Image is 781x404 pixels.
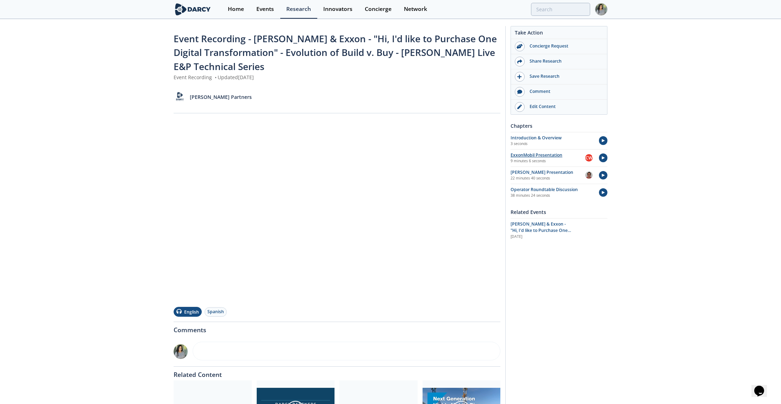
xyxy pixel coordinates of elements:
div: Share Research [525,58,604,64]
div: Chapters [511,120,607,132]
p: 38 minutes 24 seconds [511,193,593,198]
img: play-chapters.svg [599,171,608,180]
a: Edit Content [511,100,607,114]
div: [DATE] [511,234,573,240]
input: Advanced Search [531,3,590,16]
div: Concierge [365,6,392,12]
div: Event Recording Updated [DATE] [174,74,500,81]
div: Save Research [525,73,604,80]
div: [PERSON_NAME] Presentation [511,169,585,176]
img: 7NkOUGp2SLu3HuzT7UzE [585,171,593,179]
div: ExxonMobil Presentation [511,152,585,158]
p: 3 seconds [511,141,593,147]
div: Home [228,6,244,12]
div: Events [256,6,274,12]
div: Related Content [174,367,500,378]
div: Edit Content [525,103,604,110]
button: English [174,307,202,317]
img: logo-wide.svg [174,3,212,15]
div: Related Events [511,206,607,218]
div: Network [404,6,427,12]
div: Research [286,6,311,12]
p: 22 minutes 40 seconds [511,176,585,181]
button: Spanish [205,307,227,317]
img: play-chapters.svg [599,153,608,162]
p: 9 minutes 6 seconds [511,158,585,164]
div: Operator Roundtable Discussion [511,187,593,193]
span: • [213,74,218,81]
span: [PERSON_NAME] & Exxon - "Hi, I'd like to Purchase One Digital Transformation" - Evolution of Buil... [511,221,571,259]
a: [PERSON_NAME] & Exxon - "Hi, I'd like to Purchase One Digital Transformation" - Evolution of Buil... [511,221,607,240]
img: play-chapters.svg [599,136,608,145]
div: CW [585,154,593,162]
img: Profile [595,3,607,15]
img: NDCDoEg3RzqonmXKlwYA [174,344,188,359]
div: Comments [174,322,500,333]
div: Concierge Request [525,43,604,49]
p: [PERSON_NAME] Partners [190,93,252,101]
span: Event Recording - [PERSON_NAME] & Exxon - "Hi, I'd like to Purchase One Digital Transformation" -... [174,32,497,73]
div: Comment [525,88,604,95]
img: play-chapters.svg [599,188,608,197]
div: Take Action [511,29,607,39]
div: Introduction & Overview [511,135,593,141]
iframe: chat widget [751,376,774,397]
div: Innovators [323,6,352,12]
iframe: vimeo [174,118,500,302]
